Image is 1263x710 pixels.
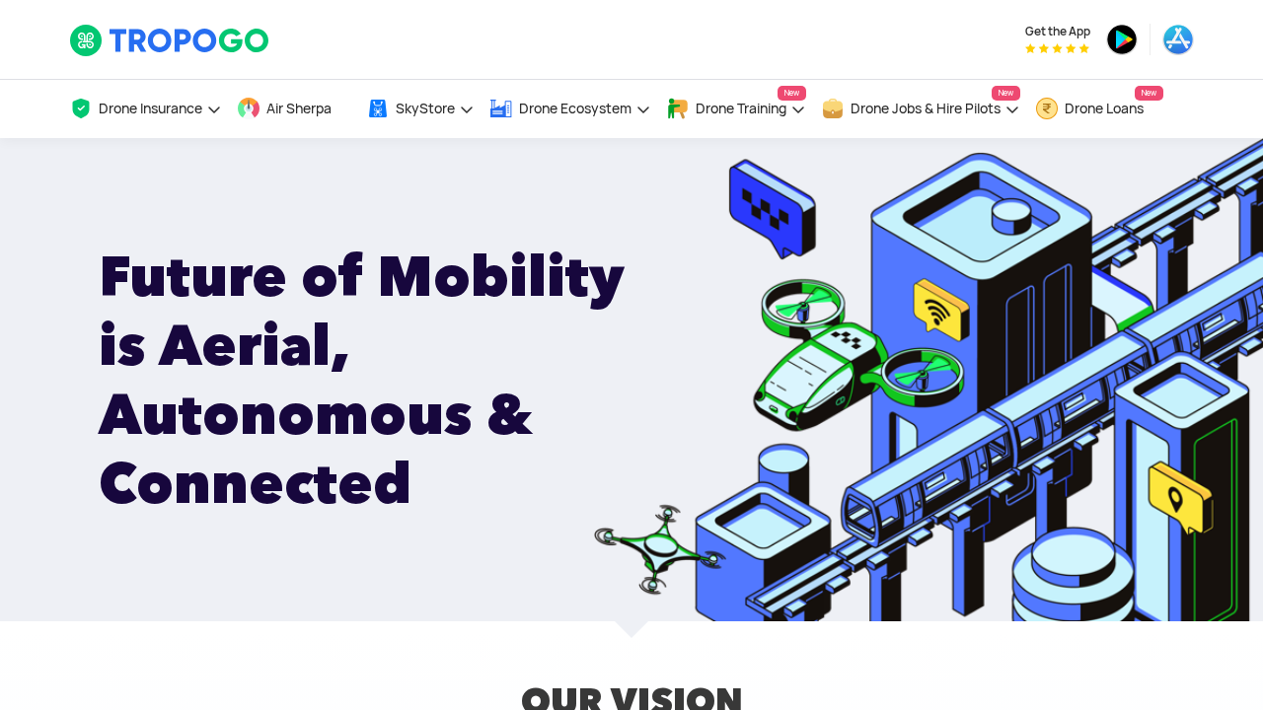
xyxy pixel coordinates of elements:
span: Drone Insurance [99,101,202,116]
img: App Raking [1025,43,1089,53]
h1: Future of Mobility is Aerial, Autonomous & Connected [99,242,684,518]
span: Get the App [1025,24,1090,39]
a: Air Sherpa [237,80,351,138]
span: Drone Loans [1065,101,1144,116]
a: Drone LoansNew [1035,80,1163,138]
a: Drone Jobs & Hire PilotsNew [821,80,1020,138]
a: SkyStore [366,80,475,138]
span: New [1135,86,1163,101]
span: Drone Training [696,101,786,116]
span: SkyStore [396,101,455,116]
img: TropoGo Logo [69,24,271,57]
img: ic_appstore.png [1162,24,1194,55]
span: New [778,86,806,101]
a: Drone Ecosystem [489,80,651,138]
span: Air Sherpa [266,101,332,116]
span: Drone Ecosystem [519,101,631,116]
span: Drone Jobs & Hire Pilots [851,101,1001,116]
a: Drone TrainingNew [666,80,806,138]
span: New [992,86,1020,101]
a: Drone Insurance [69,80,222,138]
img: ic_playstore.png [1106,24,1138,55]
